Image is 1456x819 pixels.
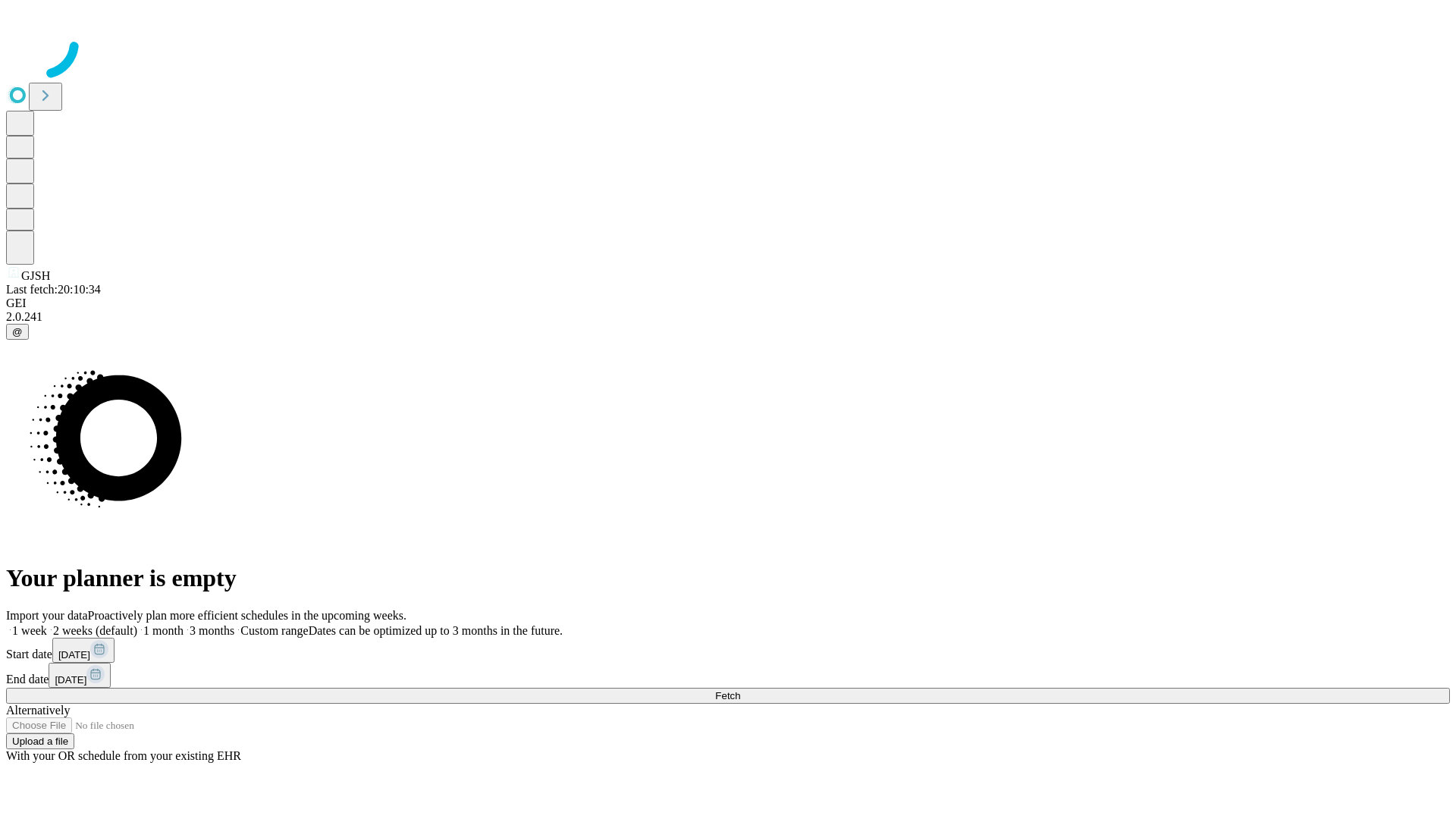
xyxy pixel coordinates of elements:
[190,624,234,637] span: 3 months
[715,690,740,701] span: Fetch
[6,663,1450,688] div: End date
[52,638,115,663] button: [DATE]
[88,609,406,622] span: Proactively plan more efficient schedules in the upcoming weeks.
[6,564,1450,592] h1: Your planner is empty
[143,624,184,637] span: 1 month
[6,688,1450,704] button: Fetch
[6,749,241,762] span: With your OR schedule from your existing EHR
[6,609,88,622] span: Import your data
[58,649,90,661] span: [DATE]
[240,624,308,637] span: Custom range
[6,733,74,749] button: Upload a file
[6,310,1450,324] div: 2.0.241
[6,704,70,717] span: Alternatively
[6,638,1450,663] div: Start date
[6,324,29,340] button: @
[309,624,563,637] span: Dates can be optimized up to 3 months in the future.
[6,283,101,296] span: Last fetch: 20:10:34
[12,326,23,337] span: @
[49,663,111,688] button: [DATE]
[6,297,1450,310] div: GEI
[12,624,47,637] span: 1 week
[53,624,137,637] span: 2 weeks (default)
[21,269,50,282] span: GJSH
[55,674,86,686] span: [DATE]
